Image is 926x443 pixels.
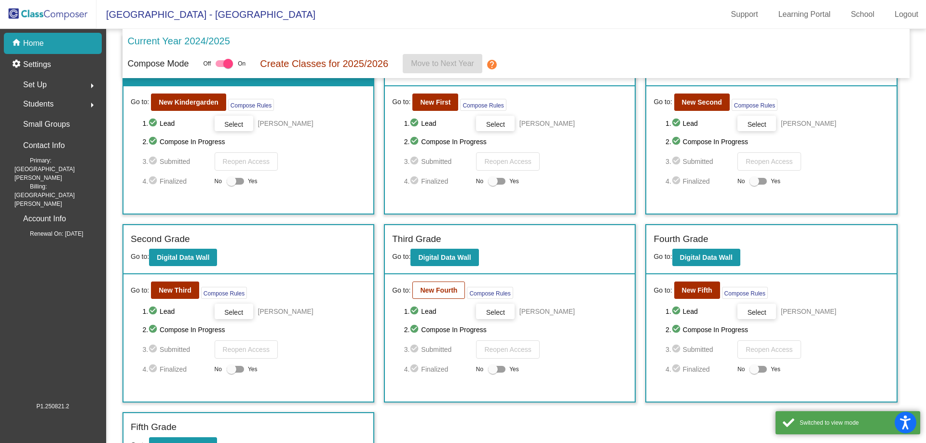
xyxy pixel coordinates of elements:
[23,139,65,152] p: Contact Info
[666,156,733,167] span: 3. Submitted
[215,116,253,131] button: Select
[674,282,720,299] button: New Fifth
[519,307,575,316] span: [PERSON_NAME]
[486,121,504,128] span: Select
[159,286,191,294] b: New Third
[148,118,160,129] mat-icon: check_circle
[411,59,474,67] span: Move to Next Year
[404,118,471,129] span: 1. Lead
[666,324,889,336] span: 2. Compose In Progress
[666,136,889,148] span: 2. Compose In Progress
[23,97,54,111] span: Students
[142,156,209,167] span: 3. Submitted
[228,99,274,111] button: Compose Rules
[131,232,190,246] label: Second Grade
[215,152,278,171] button: Reopen Access
[771,363,780,375] span: Yes
[260,56,388,71] p: Create Classes for 2025/2026
[682,98,722,106] b: New Second
[127,34,230,48] p: Current Year 2024/2025
[142,136,366,148] span: 2. Compose In Progress
[148,136,160,148] mat-icon: check_circle
[14,156,102,182] span: Primary: [GEOGRAPHIC_DATA][PERSON_NAME]
[732,99,777,111] button: Compose Rules
[746,346,792,353] span: Reopen Access
[142,118,209,129] span: 1. Lead
[392,285,410,295] span: Go to:
[843,7,882,22] a: School
[248,363,258,375] span: Yes
[737,304,776,319] button: Select
[476,340,539,359] button: Reopen Access
[215,340,278,359] button: Reopen Access
[392,232,441,246] label: Third Grade
[223,346,270,353] span: Reopen Access
[671,175,683,187] mat-icon: check_circle
[666,175,733,187] span: 4. Finalized
[151,282,199,299] button: New Third
[674,94,730,111] button: New Second
[671,156,683,167] mat-icon: check_circle
[142,324,366,336] span: 2. Compose In Progress
[12,38,23,49] mat-icon: home
[131,285,149,295] span: Go to:
[224,121,243,128] span: Select
[157,254,209,261] b: Digital Data Wall
[131,97,149,107] span: Go to:
[258,307,313,316] span: [PERSON_NAME]
[412,94,458,111] button: New First
[509,363,519,375] span: Yes
[224,309,243,316] span: Select
[484,158,531,165] span: Reopen Access
[409,175,421,187] mat-icon: check_circle
[215,304,253,319] button: Select
[723,7,766,22] a: Support
[403,54,482,73] button: Move to Next Year
[404,175,471,187] span: 4. Finalized
[666,363,733,375] span: 4. Finalized
[509,175,519,187] span: Yes
[392,253,410,260] span: Go to:
[519,119,575,128] span: [PERSON_NAME]
[654,285,672,295] span: Go to:
[737,365,745,374] span: No
[748,309,766,316] span: Select
[86,80,98,92] mat-icon: arrow_right
[887,7,926,22] a: Logout
[476,152,539,171] button: Reopen Access
[223,158,270,165] span: Reopen Access
[409,324,421,336] mat-icon: check_circle
[23,118,70,131] p: Small Groups
[771,7,839,22] a: Learning Portal
[127,57,189,70] p: Compose Mode
[486,59,498,70] mat-icon: help
[737,340,801,359] button: Reopen Access
[654,253,672,260] span: Go to:
[404,306,471,317] span: 1. Lead
[409,118,421,129] mat-icon: check_circle
[215,365,222,374] span: No
[131,253,149,260] span: Go to:
[409,156,421,167] mat-icon: check_circle
[203,59,211,68] span: Off
[671,363,683,375] mat-icon: check_circle
[201,287,247,299] button: Compose Rules
[248,175,258,187] span: Yes
[781,307,836,316] span: [PERSON_NAME]
[23,38,44,49] p: Home
[23,78,47,92] span: Set Up
[666,344,733,355] span: 3. Submitted
[131,420,177,434] label: Fifth Grade
[467,287,513,299] button: Compose Rules
[671,306,683,317] mat-icon: check_circle
[671,324,683,336] mat-icon: check_circle
[404,363,471,375] span: 4. Finalized
[258,119,313,128] span: [PERSON_NAME]
[737,177,745,186] span: No
[654,97,672,107] span: Go to:
[142,306,209,317] span: 1. Lead
[409,344,421,355] mat-icon: check_circle
[148,344,160,355] mat-icon: check_circle
[666,306,733,317] span: 1. Lead
[746,158,792,165] span: Reopen Access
